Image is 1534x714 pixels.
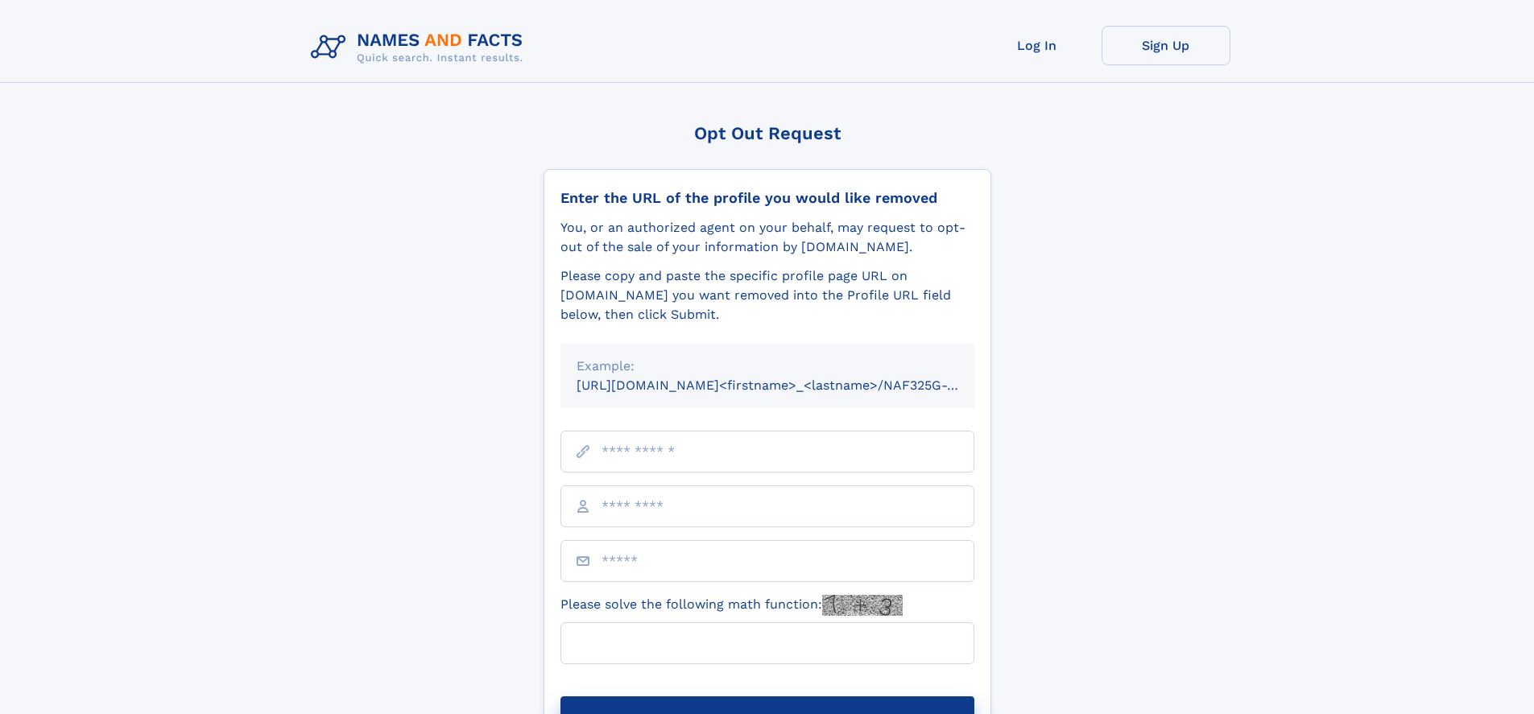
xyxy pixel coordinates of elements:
[560,218,974,257] div: You, or an authorized agent on your behalf, may request to opt-out of the sale of your informatio...
[560,266,974,324] div: Please copy and paste the specific profile page URL on [DOMAIN_NAME] you want removed into the Pr...
[304,26,536,69] img: Logo Names and Facts
[544,123,991,143] div: Opt Out Request
[1102,26,1230,65] a: Sign Up
[560,595,903,616] label: Please solve the following math function:
[577,378,1005,393] small: [URL][DOMAIN_NAME]<firstname>_<lastname>/NAF325G-xxxxxxxx
[973,26,1102,65] a: Log In
[560,189,974,207] div: Enter the URL of the profile you would like removed
[577,357,958,376] div: Example:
